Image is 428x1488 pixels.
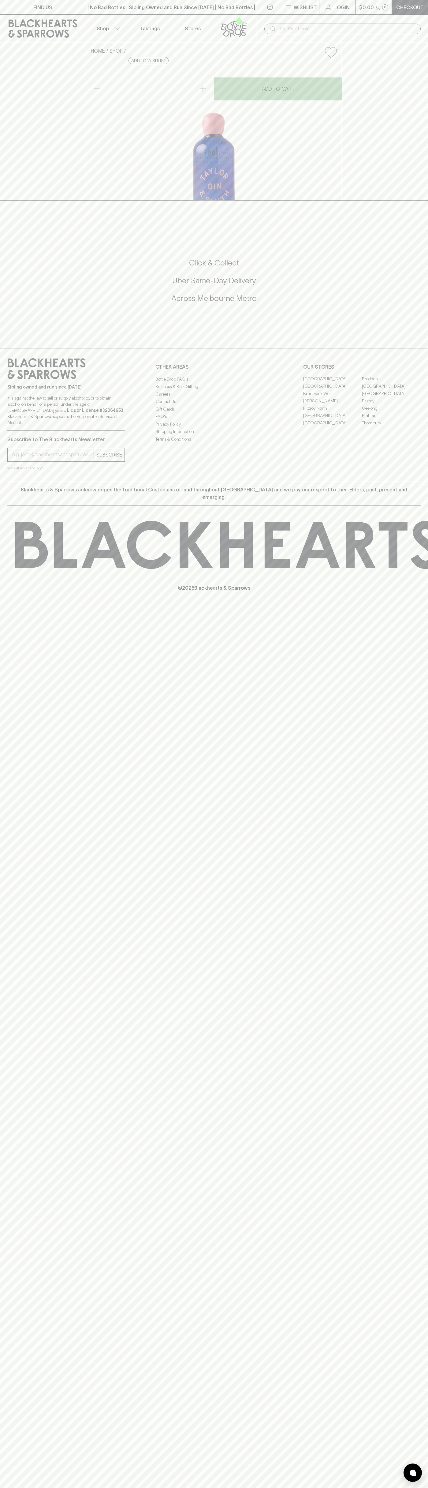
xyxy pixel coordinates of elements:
[128,15,171,42] a: Tastings
[303,412,362,419] a: [GEOGRAPHIC_DATA]
[7,436,125,443] p: Subscribe to The Blackhearts Newsletter
[171,15,214,42] a: Stores
[155,375,273,383] a: Bottle Drop FAQ's
[362,419,421,427] a: Thornbury
[155,413,273,420] a: FAQ's
[214,77,342,100] button: ADD TO CART
[359,4,374,11] p: $0.00
[155,405,273,413] a: Gift Cards
[7,293,421,303] h5: Across Melbourne Metro
[7,276,421,286] h5: Uber Same-Day Delivery
[86,63,342,200] img: 18806.png
[362,390,421,397] a: [GEOGRAPHIC_DATA]
[7,384,125,390] p: Sibling owned and run since [DATE]
[12,486,416,501] p: Blackhearts & Sparrows acknowledges the traditional Custodians of land throughout [GEOGRAPHIC_DAT...
[303,397,362,405] a: [PERSON_NAME]
[303,390,362,397] a: Brunswick West
[97,25,109,32] p: Shop
[7,258,421,268] h5: Click & Collect
[155,420,273,428] a: Privacy Policy
[294,4,317,11] p: Wishlist
[362,397,421,405] a: Fitzroy
[262,85,295,92] p: ADD TO CART
[362,412,421,419] a: Prahran
[140,25,160,32] p: Tastings
[362,383,421,390] a: [GEOGRAPHIC_DATA]
[96,451,122,458] p: SUBSCRIBE
[303,375,362,383] a: [GEOGRAPHIC_DATA]
[91,48,105,54] a: HOME
[7,233,421,336] div: Call to action block
[410,1470,416,1476] img: bubble-icon
[12,450,94,460] input: e.g. jane@blackheartsandsparrows.com.au
[155,398,273,405] a: Contact Us
[322,45,339,60] button: Add to wishlist
[362,405,421,412] a: Geelong
[7,465,125,471] p: We will never spam you
[67,408,123,413] strong: Liquor License #32064953
[185,25,201,32] p: Stores
[279,24,416,34] input: Try "Pinot noir"
[362,375,421,383] a: Braddon
[94,448,125,461] button: SUBSCRIBE
[303,383,362,390] a: [GEOGRAPHIC_DATA]
[33,4,52,11] p: FIND US
[303,363,421,370] p: OUR STORES
[303,419,362,427] a: [GEOGRAPHIC_DATA]
[334,4,350,11] p: Login
[384,6,386,9] p: 0
[155,428,273,435] a: Shipping Information
[155,390,273,398] a: Careers
[7,395,125,426] p: It is against the law to sell or supply alcohol to, or to obtain alcohol on behalf of a person un...
[155,383,273,390] a: Business & Bulk Gifting
[110,48,123,54] a: SHOP
[128,57,169,64] button: Add to wishlist
[155,363,273,370] p: OTHER AREAS
[86,15,129,42] button: Shop
[396,4,424,11] p: Checkout
[303,405,362,412] a: Fitzroy North
[155,435,273,443] a: Terms & Conditions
